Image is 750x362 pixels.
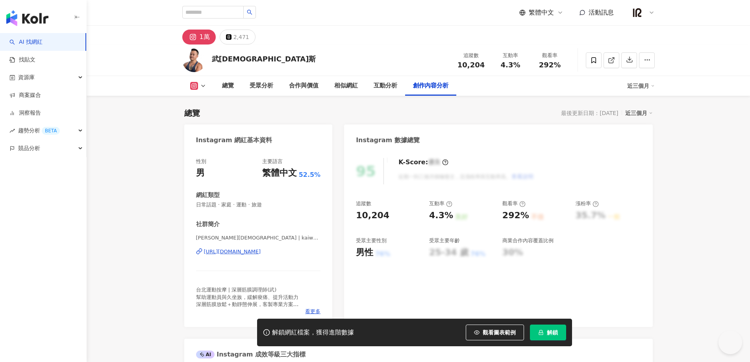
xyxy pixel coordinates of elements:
div: 互動分析 [374,81,397,91]
img: IR%20logo_%E9%BB%91.png [630,5,645,20]
span: 台北運動按摩 | 深層筋膜調理師(武) 幫助運動員與久坐族，緩解痠痛、提升活動力 深層筋膜放鬆＋動靜態伸展，客製專業方案 TWTA/ISCA認證，500+見證｜立即預約體驗！ [196,287,305,314]
button: 觀看圖表範例 [466,325,524,340]
div: 受眾分析 [250,81,273,91]
div: 總覽 [222,81,234,91]
div: Instagram 成效等級三大指標 [196,350,306,359]
span: 解鎖 [547,329,558,336]
img: logo [6,10,48,26]
div: 1萬 [200,32,210,43]
div: 受眾主要年齡 [429,237,460,244]
div: 互動率 [429,200,452,207]
a: searchAI 找網紅 [9,38,43,46]
div: 解鎖網紅檔案，獲得進階數據 [272,329,354,337]
span: 52.5% [299,171,321,179]
div: 商業合作內容覆蓋比例 [502,237,554,244]
span: 看更多 [305,308,320,315]
a: [URL][DOMAIN_NAME] [196,248,321,255]
div: 男 [196,167,205,179]
span: 4.3% [501,61,520,69]
div: 受眾主要性別 [356,237,387,244]
span: 資源庫 [18,69,35,86]
span: 292% [539,61,561,69]
div: 觀看率 [502,200,526,207]
div: 漲粉率 [576,200,599,207]
div: [URL][DOMAIN_NAME] [204,248,261,255]
div: 性別 [196,158,206,165]
span: search [247,9,252,15]
div: 近三個月 [625,108,653,118]
a: 洞察報告 [9,109,41,117]
div: 武[DEMOGRAPHIC_DATA]斯 [212,54,316,64]
div: Instagram 網紅基本資料 [196,136,272,145]
div: 創作內容分析 [413,81,448,91]
div: 10,204 [356,210,389,222]
div: BETA [42,127,60,135]
span: lock [538,330,544,335]
img: KOL Avatar [182,48,206,72]
a: 商案媒合 [9,91,41,99]
span: 觀看圖表範例 [483,329,516,336]
span: 10,204 [457,61,485,69]
div: 社群簡介 [196,220,220,228]
div: 互動率 [496,52,526,59]
div: 追蹤數 [356,200,371,207]
div: 觀看率 [535,52,565,59]
span: 繁體中文 [529,8,554,17]
div: AI [196,351,215,358]
button: 1萬 [182,30,216,45]
span: 日常話題 · 家庭 · 運動 · 旅遊 [196,201,321,208]
div: K-Score : [398,158,448,167]
div: 網紅類型 [196,191,220,199]
div: 主要語言 [262,158,283,165]
div: 近三個月 [627,80,655,92]
span: [PERSON_NAME][DEMOGRAPHIC_DATA] | kaiwemshi [196,234,321,241]
span: 趨勢分析 [18,122,60,139]
div: 2,471 [233,32,249,43]
div: Instagram 數據總覽 [356,136,420,145]
span: rise [9,128,15,134]
button: 2,471 [220,30,256,45]
div: 最後更新日期：[DATE] [561,110,618,116]
div: 292% [502,210,529,222]
div: 相似網紅 [334,81,358,91]
a: 找貼文 [9,56,35,64]
span: 競品分析 [18,139,40,157]
div: 男性 [356,247,373,259]
div: 4.3% [429,210,453,222]
span: 活動訊息 [589,9,614,16]
div: 總覽 [184,108,200,119]
button: 解鎖 [530,325,566,340]
div: 合作與價值 [289,81,319,91]
div: 追蹤數 [456,52,486,59]
div: 繁體中文 [262,167,297,179]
